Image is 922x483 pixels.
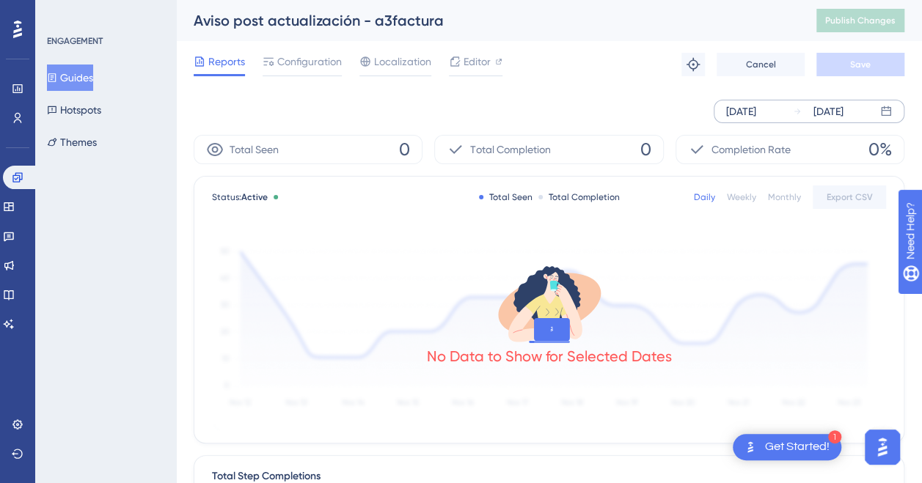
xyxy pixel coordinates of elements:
[399,138,410,161] span: 0
[813,185,886,209] button: Export CSV
[717,53,805,76] button: Cancel
[727,191,756,203] div: Weekly
[711,141,791,158] span: Completion Rate
[470,141,550,158] span: Total Completion
[816,53,904,76] button: Save
[464,53,491,70] span: Editor
[694,191,715,203] div: Daily
[733,434,841,460] div: Open Get Started! checklist, remaining modules: 1
[825,15,896,26] span: Publish Changes
[726,103,756,120] div: [DATE]
[538,191,620,203] div: Total Completion
[241,192,268,202] span: Active
[208,53,245,70] span: Reports
[277,53,342,70] span: Configuration
[746,59,776,70] span: Cancel
[827,191,873,203] span: Export CSV
[640,138,651,161] span: 0
[47,64,93,91] button: Guides
[850,59,871,70] span: Save
[868,138,892,161] span: 0%
[765,439,830,455] div: Get Started!
[742,438,759,456] img: launcher-image-alternative-text
[47,97,101,123] button: Hotspots
[860,425,904,469] iframe: UserGuiding AI Assistant Launcher
[479,191,533,203] div: Total Seen
[816,9,904,32] button: Publish Changes
[230,141,279,158] span: Total Seen
[194,10,780,31] div: Aviso post actualización - a3factura
[47,35,103,47] div: ENGAGEMENT
[212,191,268,203] span: Status:
[427,346,672,366] div: No Data to Show for Selected Dates
[768,191,801,203] div: Monthly
[813,103,844,120] div: [DATE]
[47,129,97,155] button: Themes
[34,4,92,21] span: Need Help?
[374,53,431,70] span: Localization
[828,430,841,443] div: 1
